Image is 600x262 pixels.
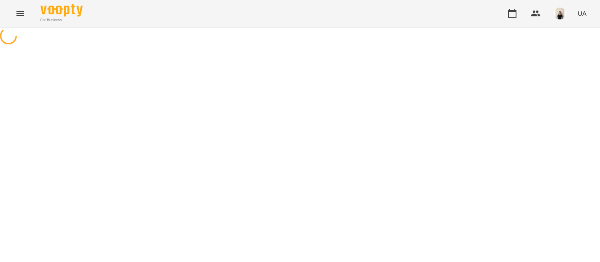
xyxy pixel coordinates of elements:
button: Menu [10,3,30,24]
button: UA [574,5,590,21]
span: UA [578,9,586,18]
span: For Business [41,17,83,23]
img: Voopty Logo [41,4,83,16]
img: a3bfcddf6556b8c8331b99a2d66cc7fb.png [554,8,566,19]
